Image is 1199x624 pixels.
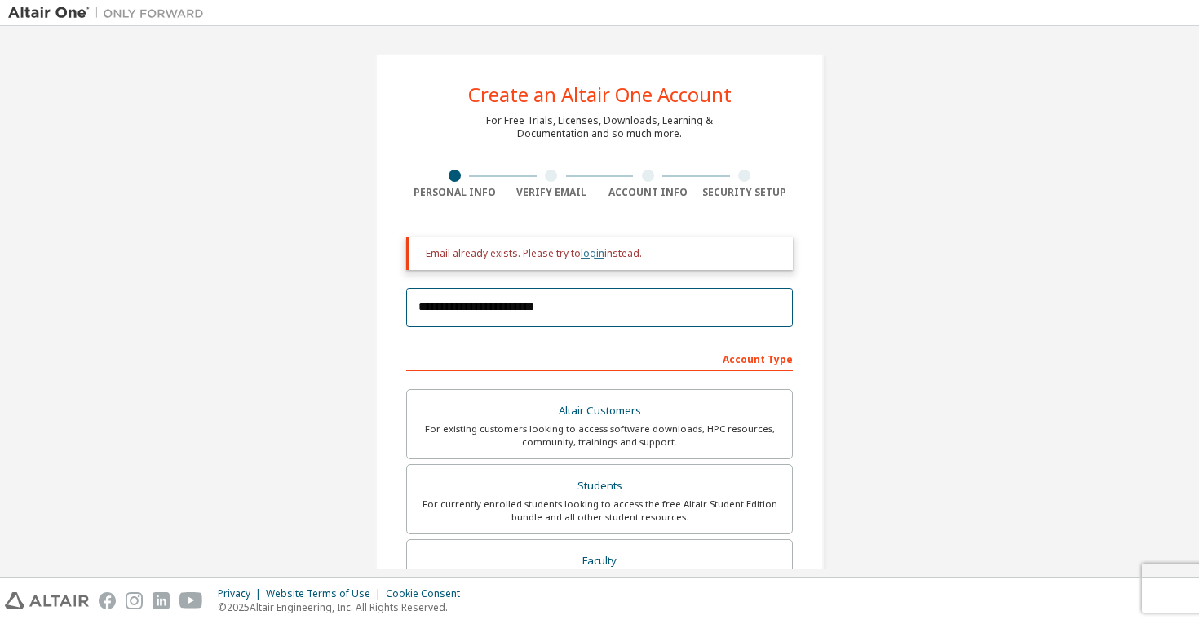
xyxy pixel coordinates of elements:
div: Students [417,475,782,498]
div: Verify Email [503,186,600,199]
div: Cookie Consent [386,587,470,600]
div: Faculty [417,550,782,573]
div: Website Terms of Use [266,587,386,600]
a: login [581,246,604,260]
div: Account Type [406,345,793,371]
img: youtube.svg [179,592,203,609]
img: altair_logo.svg [5,592,89,609]
p: © 2025 Altair Engineering, Inc. All Rights Reserved. [218,600,470,614]
div: Email already exists. Please try to instead. [426,247,780,260]
div: Security Setup [697,186,794,199]
div: Altair Customers [417,400,782,423]
div: Create an Altair One Account [468,85,732,104]
img: linkedin.svg [153,592,170,609]
img: Altair One [8,5,212,21]
div: Personal Info [406,186,503,199]
div: For Free Trials, Licenses, Downloads, Learning & Documentation and so much more. [486,114,713,140]
div: For existing customers looking to access software downloads, HPC resources, community, trainings ... [417,423,782,449]
img: instagram.svg [126,592,143,609]
div: Privacy [218,587,266,600]
img: facebook.svg [99,592,116,609]
div: Account Info [599,186,697,199]
div: For currently enrolled students looking to access the free Altair Student Edition bundle and all ... [417,498,782,524]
